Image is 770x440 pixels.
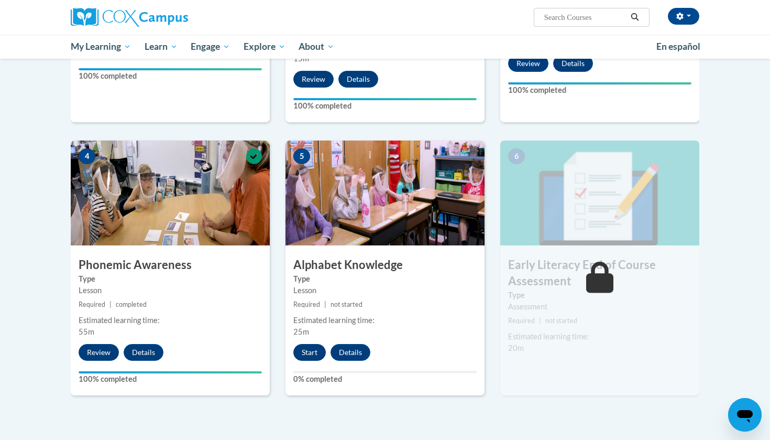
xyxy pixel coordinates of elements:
[237,35,292,59] a: Explore
[331,344,370,361] button: Details
[64,35,138,59] a: My Learning
[79,68,262,70] div: Your progress
[71,141,270,245] img: Course Image
[79,371,262,373] div: Your progress
[79,373,262,385] label: 100% completed
[184,35,237,59] a: Engage
[293,373,477,385] label: 0% completed
[508,55,548,72] button: Review
[191,40,230,53] span: Engage
[79,327,94,336] span: 55m
[728,398,762,432] iframe: Button to launch messaging window
[109,301,112,308] span: |
[293,100,477,112] label: 100% completed
[500,257,699,289] h3: Early Literacy End of Course Assessment
[285,257,485,273] h3: Alphabet Knowledge
[79,148,95,164] span: 4
[293,71,334,88] button: Review
[545,317,577,325] span: not started
[116,301,147,308] span: completed
[79,301,105,308] span: Required
[508,148,525,164] span: 6
[79,70,262,82] label: 100% completed
[299,40,334,53] span: About
[508,317,535,325] span: Required
[656,41,700,52] span: En español
[553,55,593,72] button: Details
[627,11,643,24] button: Search
[338,71,378,88] button: Details
[331,301,362,308] span: not started
[71,257,270,273] h3: Phonemic Awareness
[324,301,326,308] span: |
[293,315,477,326] div: Estimated learning time:
[138,35,184,59] a: Learn
[293,273,477,285] label: Type
[79,285,262,296] div: Lesson
[55,35,715,59] div: Main menu
[79,344,119,361] button: Review
[293,98,477,100] div: Your progress
[539,317,541,325] span: |
[285,141,485,245] img: Course Image
[79,273,262,285] label: Type
[293,327,309,336] span: 25m
[500,141,699,245] img: Course Image
[508,82,691,84] div: Your progress
[124,344,163,361] button: Details
[508,301,691,313] div: Assessment
[293,344,326,361] button: Start
[293,148,310,164] span: 5
[71,40,131,53] span: My Learning
[508,344,524,352] span: 20m
[508,84,691,96] label: 100% completed
[543,11,627,24] input: Search Courses
[293,285,477,296] div: Lesson
[668,8,699,25] button: Account Settings
[145,40,178,53] span: Learn
[244,40,285,53] span: Explore
[508,331,691,342] div: Estimated learning time:
[71,8,188,27] img: Cox Campus
[79,315,262,326] div: Estimated learning time:
[508,289,691,301] label: Type
[292,35,342,59] a: About
[650,36,707,58] a: En español
[293,301,320,308] span: Required
[71,8,270,27] a: Cox Campus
